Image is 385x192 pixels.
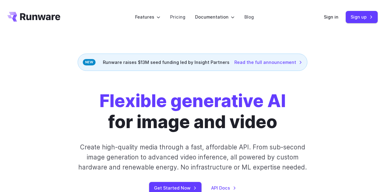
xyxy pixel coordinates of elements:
[135,13,160,20] label: Features
[211,184,236,191] a: API Docs
[324,13,338,20] a: Sign in
[100,90,286,132] h1: for image and video
[244,13,254,20] a: Blog
[346,11,378,23] a: Sign up
[195,13,235,20] label: Documentation
[7,12,60,22] a: Go to /
[100,90,286,111] strong: Flexible generative AI
[234,59,302,66] a: Read the full announcement
[170,13,185,20] a: Pricing
[78,54,307,71] div: Runware raises $13M seed funding led by Insight Partners
[74,142,311,173] p: Create high-quality media through a fast, affordable API. From sub-second image generation to adv...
